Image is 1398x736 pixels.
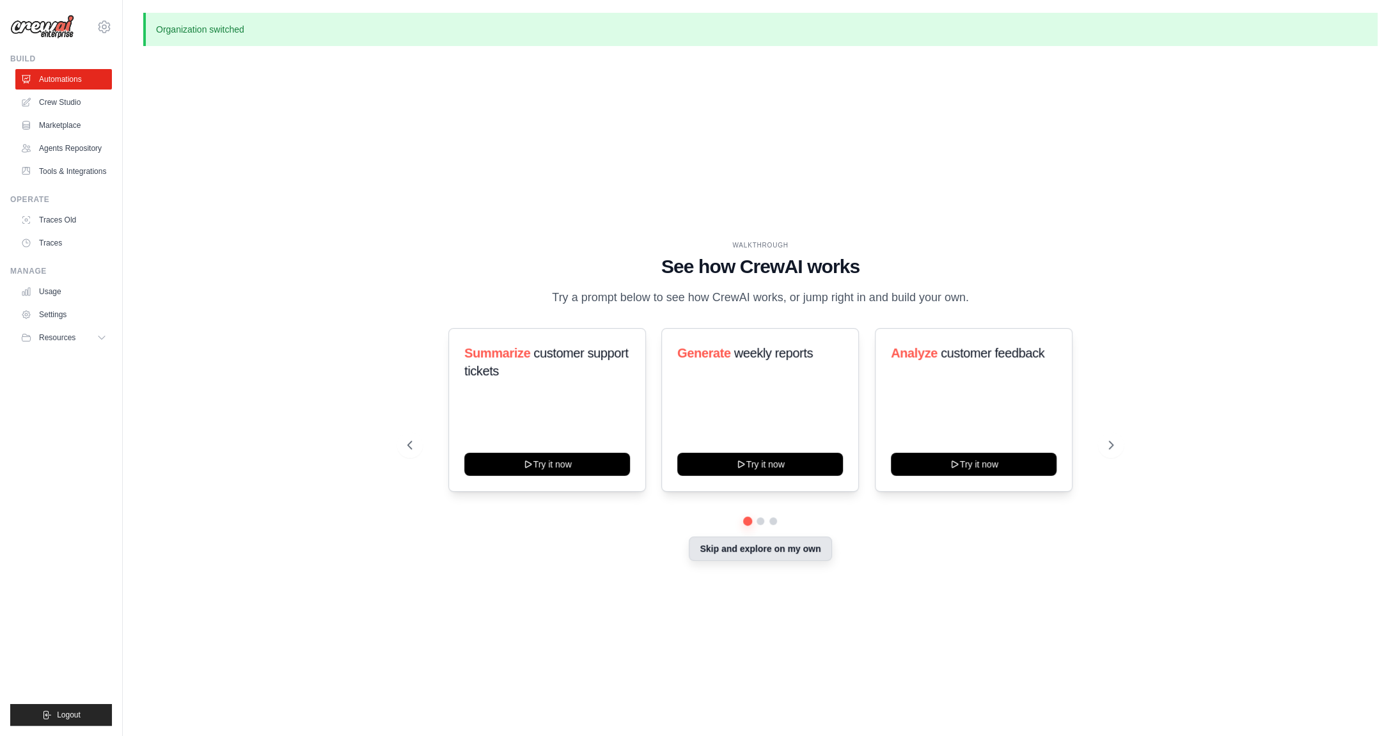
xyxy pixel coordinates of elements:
span: Analyze [891,346,938,360]
a: Traces Old [15,210,112,230]
span: customer feedback [941,346,1044,360]
h1: See how CrewAI works [407,255,1113,278]
button: Skip and explore on my own [689,536,831,561]
a: Crew Studio [15,92,112,113]
div: WALKTHROUGH [407,240,1113,250]
span: Generate [677,346,731,360]
img: Logo [10,15,74,39]
span: Resources [39,333,75,343]
p: Try a prompt below to see how CrewAI works, or jump right in and build your own. [546,288,975,307]
button: Logout [10,704,112,726]
span: weekly reports [734,346,813,360]
span: customer support tickets [464,346,628,378]
span: Logout [57,710,81,720]
div: Build [10,54,112,64]
a: Agents Repository [15,138,112,159]
button: Resources [15,327,112,348]
button: Try it now [677,453,843,476]
div: Manage [10,266,112,276]
span: Summarize [464,346,530,360]
a: Automations [15,69,112,90]
a: Marketplace [15,115,112,136]
button: Try it now [464,453,630,476]
a: Traces [15,233,112,253]
a: Settings [15,304,112,325]
a: Tools & Integrations [15,161,112,182]
p: Organization switched [143,13,1378,46]
div: Operate [10,194,112,205]
button: Try it now [891,453,1056,476]
a: Usage [15,281,112,302]
iframe: Chat Widget [1334,675,1398,736]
